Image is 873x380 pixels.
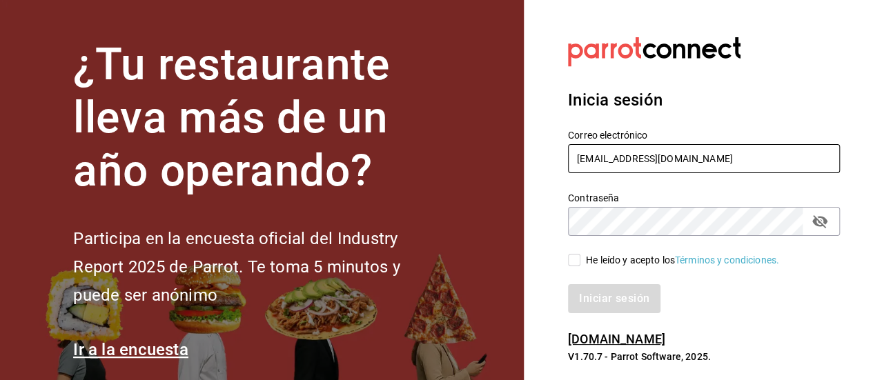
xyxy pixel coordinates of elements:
[568,144,840,173] input: Ingresa tu correo electrónico
[73,340,188,359] a: Ir a la encuesta
[568,193,840,203] label: Contraseña
[568,350,840,363] p: V1.70.7 - Parrot Software, 2025.
[808,210,832,233] button: passwordField
[73,39,446,197] h1: ¿Tu restaurante lleva más de un año operando?
[568,88,840,112] h3: Inicia sesión
[568,130,840,140] label: Correo electrónico
[73,225,446,309] h2: Participa en la encuesta oficial del Industry Report 2025 de Parrot. Te toma 5 minutos y puede se...
[568,332,665,346] a: [DOMAIN_NAME]
[586,253,779,268] div: He leído y acepto los
[675,254,779,266] a: Términos y condiciones.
